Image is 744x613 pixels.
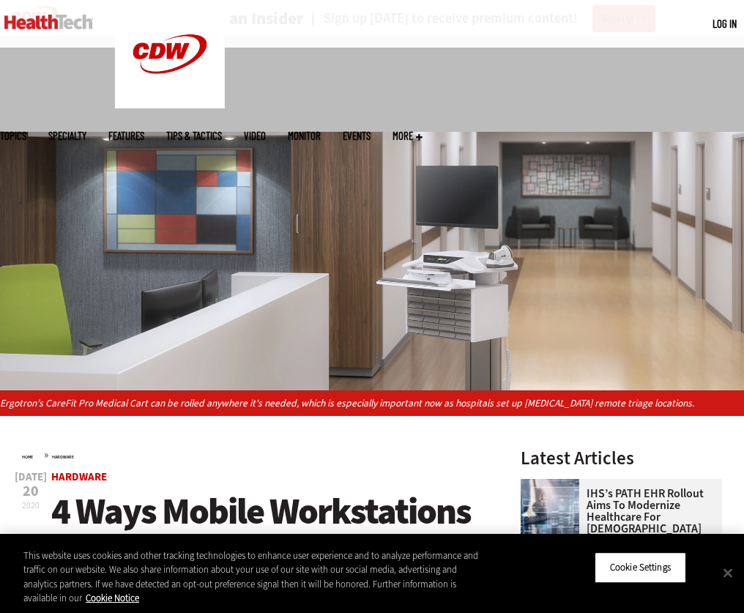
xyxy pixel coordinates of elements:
[86,592,139,604] a: More information about your privacy
[343,130,371,141] a: Events
[521,479,587,491] a: Electronic health records
[521,488,713,535] a: IHS’s PATH EHR Rollout Aims to Modernize Healthcare for [DEMOGRAPHIC_DATA]
[115,97,225,112] a: CDW
[22,454,33,460] a: Home
[244,130,266,141] a: Video
[712,557,744,589] button: Close
[22,499,40,511] span: 2020
[166,130,222,141] a: Tips & Tactics
[595,552,686,583] button: Cookie Settings
[521,479,579,538] img: Electronic health records
[23,549,486,606] div: This website uses cookies and other tracking technologies to enhance user experience and to analy...
[52,454,74,460] a: Hardware
[108,130,144,141] a: Features
[521,449,722,467] h3: Latest Articles
[288,130,321,141] a: MonITor
[4,15,93,29] img: Home
[51,469,107,484] a: Hardware
[48,130,86,141] span: Specialty
[15,484,47,499] span: 20
[713,17,737,30] a: Log in
[22,449,484,461] div: »
[713,16,737,31] div: User menu
[393,130,423,141] span: More
[15,472,47,483] span: [DATE]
